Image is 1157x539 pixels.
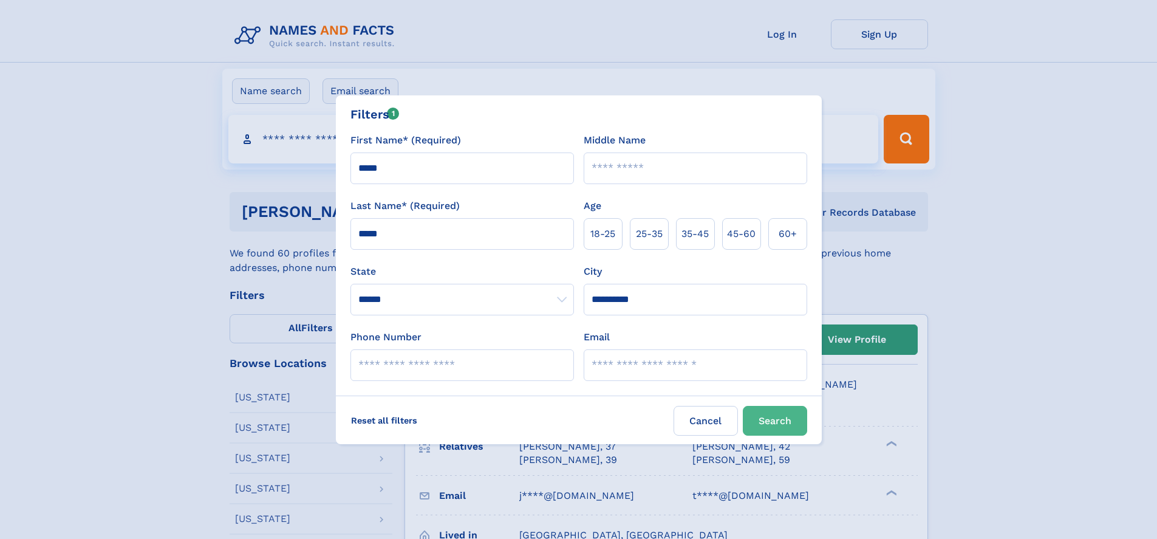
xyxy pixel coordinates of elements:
[584,264,602,279] label: City
[681,227,709,241] span: 35‑45
[636,227,663,241] span: 25‑35
[584,199,601,213] label: Age
[350,330,422,345] label: Phone Number
[584,330,610,345] label: Email
[590,227,615,241] span: 18‑25
[350,264,574,279] label: State
[743,406,807,436] button: Search
[350,199,460,213] label: Last Name* (Required)
[350,133,461,148] label: First Name* (Required)
[779,227,797,241] span: 60+
[584,133,646,148] label: Middle Name
[343,406,425,435] label: Reset all filters
[674,406,738,436] label: Cancel
[350,105,400,123] div: Filters
[727,227,756,241] span: 45‑60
